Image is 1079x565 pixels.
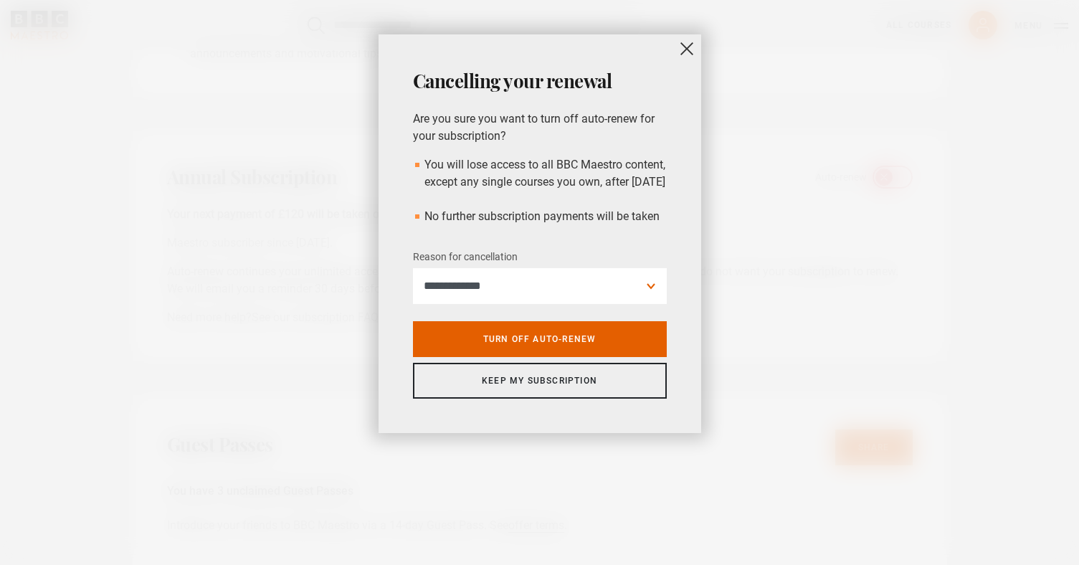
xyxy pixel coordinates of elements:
[413,156,667,191] li: You will lose access to all BBC Maestro content, except any single courses you own, after [DATE]
[413,208,667,225] li: No further subscription payments will be taken
[413,249,518,266] label: Reason for cancellation
[413,321,667,357] a: Turn off auto-renew
[413,110,667,145] p: Are you sure you want to turn off auto-renew for your subscription?
[672,34,701,63] button: close
[413,363,667,399] a: Keep my subscription
[413,69,667,93] h2: Cancelling your renewal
